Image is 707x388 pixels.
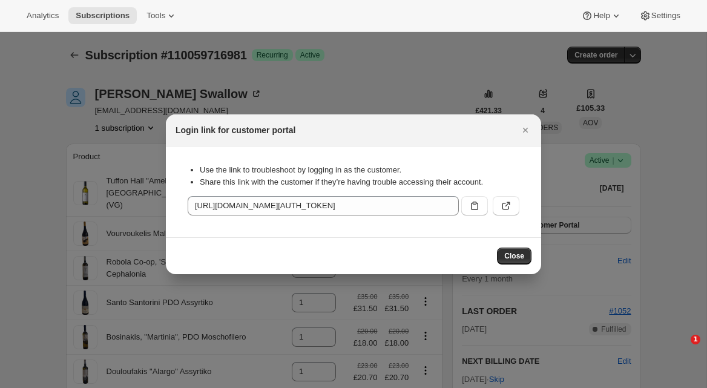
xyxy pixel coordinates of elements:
span: Analytics [27,11,59,21]
button: Tools [139,7,185,24]
button: Settings [632,7,688,24]
button: Close [517,122,534,139]
span: Settings [651,11,680,21]
span: Subscriptions [76,11,130,21]
button: Subscriptions [68,7,137,24]
span: 1 [691,335,700,344]
button: Close [497,248,531,265]
span: Tools [146,11,165,21]
button: Help [574,7,629,24]
li: Share this link with the customer if they’re having trouble accessing their account. [200,176,519,188]
li: Use the link to troubleshoot by logging in as the customer. [200,164,519,176]
button: Analytics [19,7,66,24]
h2: Login link for customer portal [176,124,295,136]
span: Help [593,11,610,21]
span: Close [504,251,524,261]
iframe: Intercom live chat [666,335,695,364]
